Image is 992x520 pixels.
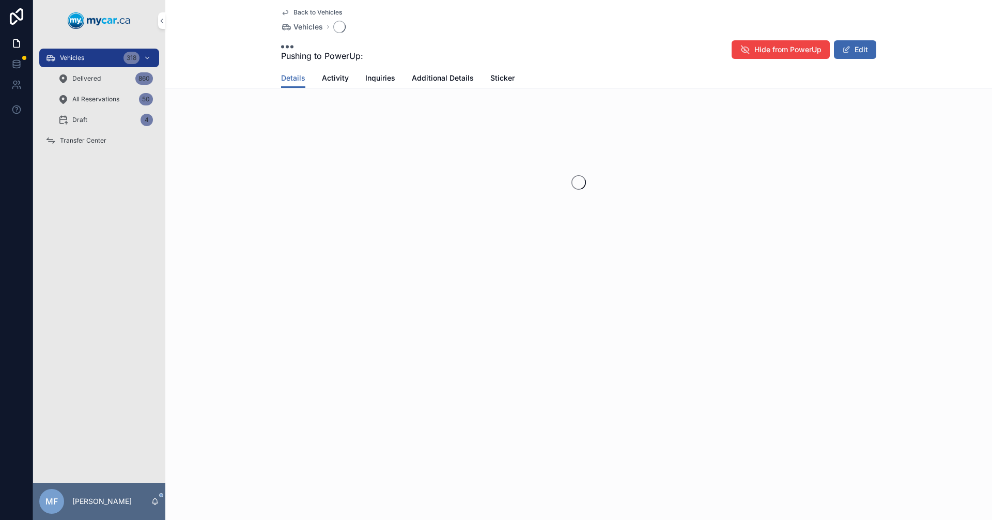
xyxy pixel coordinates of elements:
span: Additional Details [412,73,474,83]
a: Vehicles318 [39,49,159,67]
span: Vehicles [60,54,84,62]
span: Transfer Center [60,136,106,145]
img: App logo [68,12,131,29]
div: scrollable content [33,41,165,163]
a: Additional Details [412,69,474,89]
a: Delivered860 [52,69,159,88]
span: Delivered [72,74,101,83]
span: Pushing to PowerUp: [281,50,363,62]
a: Draft4 [52,111,159,129]
div: 860 [135,72,153,85]
a: Vehicles [281,22,323,32]
a: All Reservations50 [52,90,159,109]
a: Back to Vehicles [281,8,342,17]
p: [PERSON_NAME] [72,496,132,507]
span: Details [281,73,305,83]
div: 318 [123,52,139,64]
span: Draft [72,116,87,124]
div: 50 [139,93,153,105]
button: Edit [834,40,876,59]
span: MF [45,495,58,508]
a: Details [281,69,305,88]
a: Inquiries [365,69,395,89]
div: 4 [141,114,153,126]
a: Sticker [490,69,515,89]
span: Hide from PowerUp [754,44,822,55]
span: Activity [322,73,349,83]
span: All Reservations [72,95,119,103]
a: Activity [322,69,349,89]
span: Back to Vehicles [293,8,342,17]
a: Transfer Center [39,131,159,150]
button: Hide from PowerUp [732,40,830,59]
span: Sticker [490,73,515,83]
span: Vehicles [293,22,323,32]
span: Inquiries [365,73,395,83]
